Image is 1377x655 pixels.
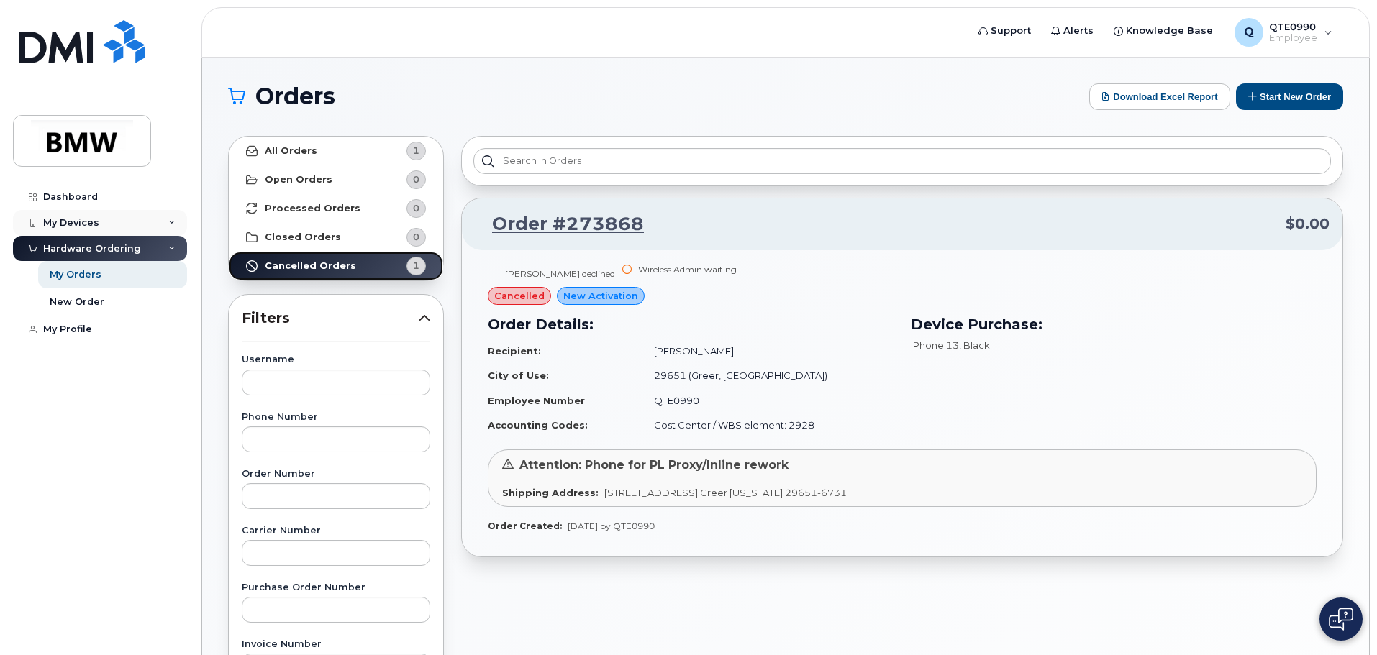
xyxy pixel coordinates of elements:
[641,339,894,364] td: [PERSON_NAME]
[413,259,419,272] span: 1
[413,230,419,244] span: 0
[488,419,588,431] strong: Accounting Codes:
[519,458,789,472] span: Attention: Phone for PL Proxy/Inline rework
[229,137,443,165] a: All Orders1
[229,165,443,194] a: Open Orders0
[488,313,894,335] h3: Order Details:
[638,263,737,275] div: Wireless Admin waiting
[502,487,599,498] strong: Shipping Address:
[505,267,615,280] div: [PERSON_NAME] declined
[413,173,419,186] span: 0
[604,487,847,498] span: [STREET_ADDRESS] Greer [US_STATE] 29651-6731
[488,395,585,406] strong: Employee Number
[641,413,894,438] td: Cost Center / WBS element: 2928
[413,201,419,215] span: 0
[641,363,894,388] td: 29651 (Greer, [GEOGRAPHIC_DATA])
[473,148,1331,174] input: Search in orders
[1089,83,1230,110] button: Download Excel Report
[475,211,644,237] a: Order #273868
[242,413,430,422] label: Phone Number
[242,526,430,536] label: Carrier Number
[242,640,430,649] label: Invoice Number
[911,313,1317,335] h3: Device Purchase:
[641,388,894,413] td: QTE0990
[563,289,638,303] span: New Activation
[488,345,541,357] strong: Recipient:
[229,194,443,223] a: Processed Orders0
[229,252,443,280] a: Cancelled Orders1
[242,308,419,329] span: Filters
[488,521,562,531] strong: Order Created:
[911,339,959,351] span: iPhone 13
[255,86,335,107] span: Orders
[1329,608,1353,631] img: Open chat
[959,339,990,351] span: , Black
[1286,214,1330,234] span: $0.00
[265,260,356,272] strong: Cancelled Orders
[568,521,655,531] span: [DATE] by QTE0990
[265,203,360,214] strong: Processed Orders
[265,145,317,157] strong: All Orders
[242,355,430,365] label: Username
[265,232,341,243] strong: Closed Orders
[413,144,419,157] span: 1
[265,174,332,185] strong: Open Orders
[242,583,430,592] label: Purchase Order Number
[1236,83,1343,110] button: Start New Order
[494,289,545,303] span: cancelled
[488,370,549,381] strong: City of Use:
[229,223,443,252] a: Closed Orders0
[242,470,430,479] label: Order Number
